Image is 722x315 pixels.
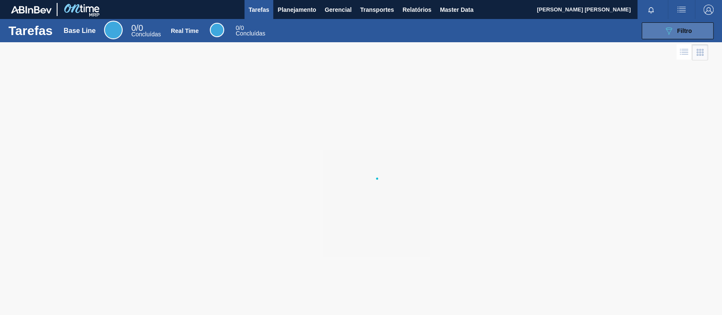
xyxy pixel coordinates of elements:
[677,27,692,34] span: Filtro
[360,5,394,15] span: Transportes
[277,5,316,15] span: Planejamento
[236,24,239,31] span: 0
[402,5,431,15] span: Relatórios
[236,24,244,31] span: / 0
[131,31,161,38] span: Concluídas
[642,22,714,39] button: Filtro
[131,23,136,33] span: 0
[249,5,269,15] span: Tarefas
[64,27,96,35] div: Base Line
[210,23,224,37] div: Real Time
[236,25,265,36] div: Real Time
[104,21,123,39] div: Base Line
[131,24,161,37] div: Base Line
[171,27,199,34] div: Real Time
[703,5,714,15] img: Logout
[440,5,473,15] span: Master Data
[637,4,664,16] button: Notificações
[676,5,686,15] img: userActions
[131,23,143,33] span: / 0
[8,26,53,35] h1: Tarefas
[325,5,352,15] span: Gerencial
[236,30,265,37] span: Concluídas
[11,6,52,14] img: TNhmsLtSVTkK8tSr43FrP2fwEKptu5GPRR3wAAAABJRU5ErkJggg==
